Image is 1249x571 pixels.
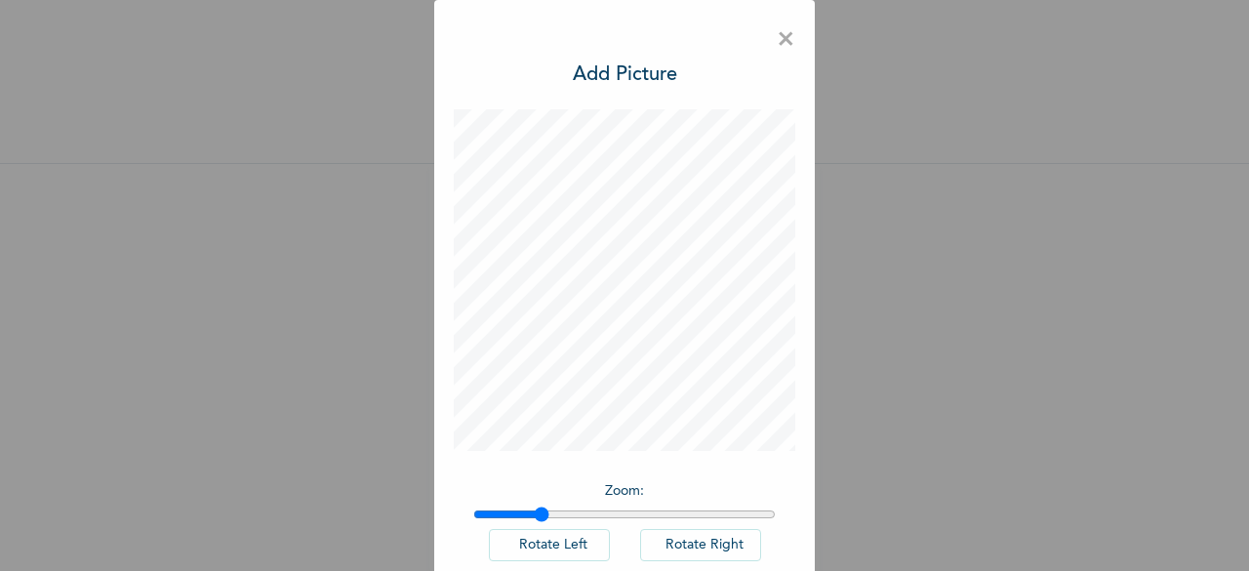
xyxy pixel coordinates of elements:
[777,20,795,61] span: ×
[473,481,776,502] p: Zoom :
[449,352,800,431] span: Please add a recent Passport Photograph
[489,529,610,561] button: Rotate Left
[573,61,677,90] h3: Add Picture
[640,529,761,561] button: Rotate Right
